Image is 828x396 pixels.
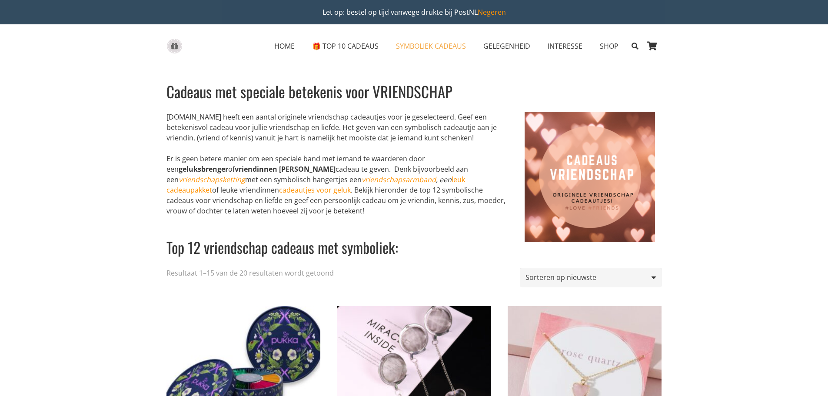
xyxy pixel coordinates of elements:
h1: Cadeaus met speciale betekenis voor VRIENDSCHAP [166,82,655,101]
a: Winkelwagen [643,24,662,68]
h2: Top 12 vriendschap cadeaus met symboliek: [166,226,655,258]
a: INTERESSEINTERESSE Menu [539,35,591,57]
img: origineel vriendschap cadeau met speciale betekenis en symboliek - bestel een vriendinnen cadeau ... [525,112,655,242]
strong: vriendinnen [PERSON_NAME] [235,164,336,174]
span: INTERESSE [548,41,582,51]
a: HOMEHOME Menu [266,35,303,57]
a: Negeren [478,7,506,17]
em: , een [362,175,452,184]
a: gift-box-icon-grey-inspirerendwinkelen [166,39,183,54]
a: 🎁 TOP 10 CADEAUS🎁 TOP 10 CADEAUS Menu [303,35,387,57]
p: Resultaat 1–15 van de 20 resultaten wordt getoond [166,268,334,278]
span: SYMBOLIEK CADEAUS [396,41,466,51]
span: 🎁 TOP 10 CADEAUS [312,41,379,51]
span: SHOP [600,41,619,51]
a: Zoeken [627,35,642,57]
p: [DOMAIN_NAME] heeft een aantal originele vriendschap cadeautjes voor je geselecteerd. Geef een be... [166,112,655,143]
a: leuk cadeaupakket [166,175,465,195]
a: cadeautjes voor geluk [279,185,351,195]
a: vriendschapsketting [179,175,245,184]
select: Winkelbestelling [520,268,662,287]
strong: geluksbrenger [179,164,228,174]
a: GELEGENHEIDGELEGENHEID Menu [475,35,539,57]
a: SYMBOLIEK CADEAUSSYMBOLIEK CADEAUS Menu [387,35,475,57]
span: HOME [274,41,295,51]
a: vriendschapsarmband [362,175,436,184]
p: Er is geen betere manier om een ​​speciale band met iemand te waarderen door een of cadeau te gev... [166,153,655,216]
span: GELEGENHEID [483,41,530,51]
a: SHOPSHOP Menu [591,35,627,57]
